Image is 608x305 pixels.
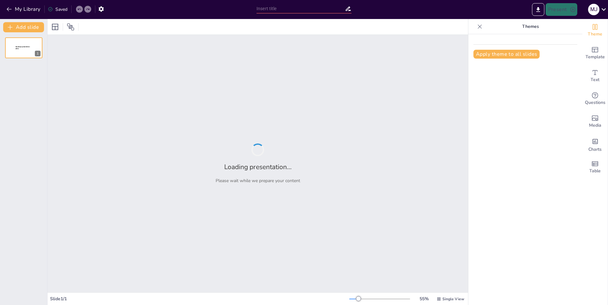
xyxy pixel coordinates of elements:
p: Please wait while we prepare your content [216,178,300,184]
div: 55 % [416,296,432,302]
div: Add charts and graphs [582,133,608,156]
div: Get real-time input from your audience [582,87,608,110]
div: 1 [35,51,41,56]
span: Single View [442,296,464,302]
button: Export to PowerPoint [532,3,544,16]
div: Slide 1 / 1 [50,296,349,302]
div: Add text boxes [582,65,608,87]
input: Insert title [256,4,345,13]
div: Add a table [582,156,608,179]
div: Add images, graphics, shapes or video [582,110,608,133]
span: Table [589,168,601,175]
div: Layout [50,22,60,32]
div: m j [588,4,599,15]
button: My Library [5,4,43,14]
button: m j [588,3,599,16]
div: 1 [5,37,42,58]
span: Theme [588,31,602,38]
p: Themes [485,19,576,34]
span: Charts [588,146,602,153]
button: Present [546,3,577,16]
div: Add ready made slides [582,42,608,65]
span: Position [67,23,74,31]
h2: Loading presentation... [224,162,292,171]
button: Apply theme to all slides [473,50,540,59]
div: Saved [48,6,67,12]
div: Change the overall theme [582,19,608,42]
span: Media [589,122,601,129]
span: Template [586,54,605,60]
button: Add slide [3,22,44,32]
span: Text [591,76,599,83]
span: Questions [585,99,605,106]
span: Sendsteps presentation editor [16,46,30,49]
